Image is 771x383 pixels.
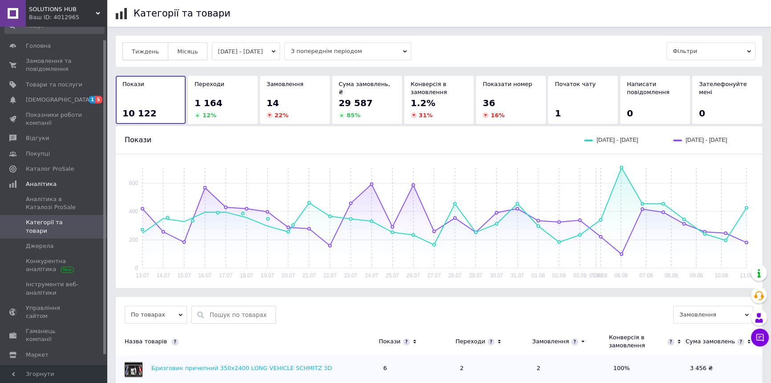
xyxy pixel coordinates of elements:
[614,272,628,279] text: 06.08
[210,306,271,323] input: Пошук по товарах
[26,195,82,211] span: Аналітика в Каталозі ProSale
[690,272,703,279] text: 09.08
[302,272,316,279] text: 21.07
[511,272,524,279] text: 31.07
[26,242,53,250] span: Джерела
[26,134,49,142] span: Відгуки
[29,5,96,13] span: SOLUTIONS HUB
[178,272,191,279] text: 15.07
[714,272,728,279] text: 10.08
[26,327,82,343] span: Гаманець компанії
[532,355,609,382] td: 2
[26,57,82,73] span: Замовлення та повідомлення
[627,81,670,95] span: Написати повідомлення
[212,42,280,60] button: [DATE] - [DATE]
[168,42,207,60] button: Місяць
[532,272,545,279] text: 01.08
[125,136,151,144] span: Покази
[26,111,82,127] span: Показники роботи компанії
[609,334,665,350] div: Конверсія в замовлення
[483,98,495,108] span: 36
[89,96,96,103] span: 1
[122,42,168,60] button: Тиждень
[116,338,374,346] div: Назва товарів
[666,42,755,60] span: Фільтри
[26,180,57,188] span: Аналітика
[491,112,504,119] span: 16 %
[26,257,82,273] span: Конкурентна аналітика
[555,81,596,87] span: Початок чату
[261,272,274,279] text: 19.07
[365,272,378,279] text: 24.07
[751,329,769,346] button: Чат з покупцем
[573,272,587,279] text: 03.08
[448,272,462,279] text: 28.07
[686,338,735,346] div: Сума замовлень
[125,306,187,324] span: По товарах
[627,108,633,119] span: 0
[95,96,102,103] span: 5
[240,272,253,279] text: 18.07
[26,165,74,173] span: Каталог ProSale
[469,272,483,279] text: 29.07
[406,272,420,279] text: 26.07
[136,272,149,279] text: 13.07
[125,359,142,377] img: Бризговик причепний 350x2400 LONG VEHICLE SCHMITZ 3D
[198,272,211,279] text: 16.07
[26,81,82,89] span: Товари та послуги
[129,237,138,243] text: 200
[339,98,373,108] span: 29 587
[29,13,107,21] div: Ваш ID: 4012965
[122,81,144,87] span: Покази
[26,218,82,235] span: Категорії та товари
[673,306,753,324] span: Замовлення
[379,355,455,382] td: 6
[267,81,304,87] span: Замовлення
[203,112,216,119] span: 12 %
[419,112,433,119] span: 31 %
[699,108,705,119] span: 0
[26,280,82,297] span: Інструменти веб-аналітики
[552,272,566,279] text: 02.08
[129,208,138,214] text: 400
[26,304,82,320] span: Управління сайтом
[129,180,138,186] text: 600
[609,355,686,382] td: 100%
[639,272,653,279] text: 07.08
[219,272,232,279] text: 17.07
[122,108,157,119] span: 10 122
[177,48,198,55] span: Місяць
[483,81,532,87] span: Показати номер
[379,338,401,346] div: Покази
[134,8,231,19] h1: Категорії та товари
[686,355,762,382] td: 3 456 ₴
[323,272,337,279] text: 22.07
[589,272,603,279] text: 05.08
[490,272,503,279] text: 30.07
[411,98,435,108] span: 1.2%
[267,98,279,108] span: 14
[665,272,678,279] text: 08.08
[26,96,92,104] span: [DEMOGRAPHIC_DATA]
[455,355,532,382] td: 2
[411,81,447,95] span: Конверсія в замовлення
[195,98,223,108] span: 1 164
[26,42,51,50] span: Головна
[532,338,569,346] div: Замовлення
[427,272,441,279] text: 27.07
[385,272,399,279] text: 25.07
[275,112,288,119] span: 22 %
[195,81,224,87] span: Переходи
[132,48,159,55] span: Тиждень
[157,272,170,279] text: 14.07
[135,265,138,271] text: 0
[284,42,411,60] span: З попереднім періодом
[455,338,485,346] div: Переходи
[344,272,357,279] text: 23.07
[339,81,390,95] span: Сума замовлень, ₴
[281,272,295,279] text: 20.07
[151,365,332,371] a: Бризговик причепний 350x2400 LONG VEHICLE SCHMITZ 3D
[555,108,561,119] span: 1
[26,351,49,359] span: Маркет
[740,272,753,279] text: 11.08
